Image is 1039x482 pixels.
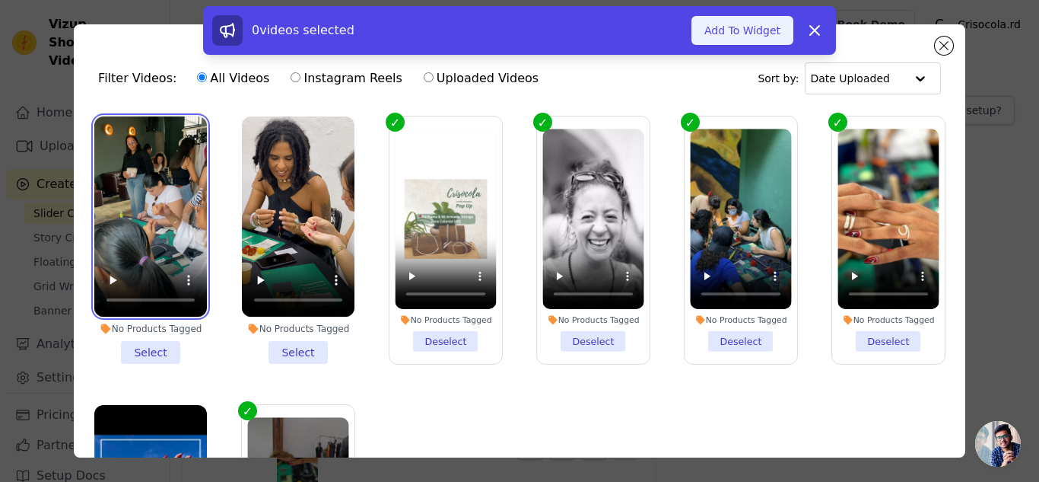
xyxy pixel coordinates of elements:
[252,23,354,37] span: 0 videos selected
[975,421,1021,467] a: Chat abierto
[691,16,793,45] button: Add To Widget
[423,69,539,88] label: Uploaded Videos
[94,323,207,335] div: No Products Tagged
[395,314,496,325] div: No Products Tagged
[290,69,402,88] label: Instagram Reels
[542,314,643,325] div: No Products Tagged
[758,62,941,94] div: Sort by:
[196,69,270,88] label: All Videos
[690,314,791,325] div: No Products Tagged
[242,323,354,335] div: No Products Tagged
[98,61,547,96] div: Filter Videos:
[837,314,939,325] div: No Products Tagged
